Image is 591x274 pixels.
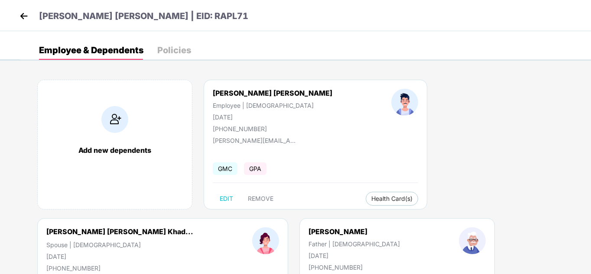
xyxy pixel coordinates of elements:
[248,195,273,202] span: REMOVE
[371,197,412,201] span: Health Card(s)
[213,102,332,109] div: Employee | [DEMOGRAPHIC_DATA]
[308,252,400,259] div: [DATE]
[391,89,418,116] img: profileImage
[46,146,183,155] div: Add new dependents
[213,162,237,175] span: GMC
[308,227,400,236] div: [PERSON_NAME]
[459,227,486,254] img: profileImage
[157,46,191,55] div: Policies
[244,162,266,175] span: GPA
[39,10,248,23] p: [PERSON_NAME] [PERSON_NAME] | EID: RAPL71
[213,137,299,144] div: [PERSON_NAME][EMAIL_ADDRESS][PERSON_NAME][DOMAIN_NAME]
[308,264,400,271] div: [PHONE_NUMBER]
[46,227,193,236] div: [PERSON_NAME] [PERSON_NAME] Khad...
[213,89,332,97] div: [PERSON_NAME] [PERSON_NAME]
[46,264,193,272] div: [PHONE_NUMBER]
[213,113,332,121] div: [DATE]
[101,106,128,133] img: addIcon
[46,241,193,248] div: Spouse | [DEMOGRAPHIC_DATA]
[213,125,332,132] div: [PHONE_NUMBER]
[213,192,240,206] button: EDIT
[46,253,193,260] div: [DATE]
[308,240,400,248] div: Father | [DEMOGRAPHIC_DATA]
[366,192,418,206] button: Health Card(s)
[241,192,280,206] button: REMOVE
[39,46,143,55] div: Employee & Dependents
[17,10,30,23] img: back
[252,227,279,254] img: profileImage
[220,195,233,202] span: EDIT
